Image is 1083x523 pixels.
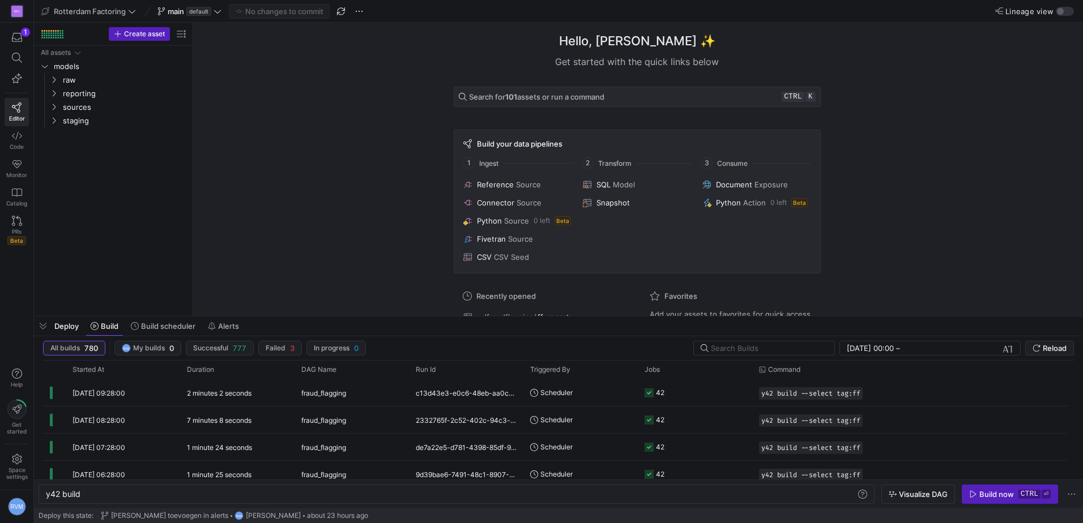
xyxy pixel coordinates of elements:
[86,316,123,336] button: Build
[21,28,30,37] div: 1
[218,321,239,331] span: Alerts
[454,87,821,107] button: Search for101assets or run a commandctrlk
[538,312,569,321] span: ff_report
[5,183,29,211] a: Catalog
[477,180,514,189] span: Reference
[530,366,570,374] span: Triggered By
[454,55,821,68] div: Get started with the quick links below
[1018,490,1041,499] kbd: ctrl
[979,490,1014,499] div: Build now
[581,196,693,209] button: Snapshot
[5,395,29,439] button: Getstarted
[54,60,186,73] span: models
[754,180,788,189] span: Exposure
[477,139,562,148] span: Build your data pipelines
[596,180,611,189] span: SQL
[1005,7,1054,16] span: Lineage view
[805,92,816,102] kbd: k
[126,316,201,336] button: Build scheduler
[409,461,523,487] div: 9d39bae6-7491-48c1-8907-460970fddcbd
[494,252,529,261] span: CSV Seed
[7,421,27,435] span: Get started
[187,389,251,397] y42-duration: 2 minutes 2 seconds
[477,252,492,261] span: CSV
[711,344,825,353] input: Search Builds
[141,321,195,331] span: Build scheduler
[39,59,188,73] div: Press SPACE to select this row.
[301,434,346,461] span: fraud_flagging
[559,32,715,50] h1: Hello, [PERSON_NAME] ✨
[39,114,188,127] div: Press SPACE to select this row.
[581,178,693,191] button: SQLModel
[847,344,894,353] input: Start datetime
[54,321,79,331] span: Deploy
[477,216,502,225] span: Python
[290,344,295,353] span: 3
[233,344,246,353] span: 777
[5,2,29,21] a: RF(
[6,466,28,480] span: Space settings
[187,470,251,479] y42-duration: 1 minute 25 seconds
[12,228,22,235] span: PRs
[461,178,574,191] button: ReferenceSource
[5,211,29,250] a: PRsBeta
[461,196,574,209] button: ConnectorSource
[63,74,186,87] span: raw
[761,471,860,479] span: y42 build --select tag:ff
[187,366,214,374] span: Duration
[10,381,24,388] span: Help
[540,461,573,487] span: Scheduler
[39,46,188,59] div: Press SPACE to select this row.
[645,366,660,374] span: Jobs
[656,379,664,406] div: 42
[203,316,244,336] button: Alerts
[716,180,752,189] span: Document
[234,511,244,520] div: RVM
[306,341,366,355] button: In progress0
[409,379,523,406] div: c13d43e3-e0c6-48eb-aa0c-1d9130633c36
[258,341,302,355] button: Failed3
[461,214,574,228] button: PythonSource0 leftBeta
[5,449,29,485] a: Spacesettings
[650,310,812,328] span: Add your assets to favorites for quick access here and in the assets panel
[186,341,254,355] button: Successful777
[246,512,301,520] span: [PERSON_NAME]
[101,321,118,331] span: Build
[768,366,800,374] span: Command
[54,7,126,16] span: Rotterdam Factoring
[656,434,664,460] div: 42
[5,155,29,183] a: Monitor
[700,178,813,191] button: DocumentExposure
[477,198,514,207] span: Connector
[656,406,664,433] div: 42
[193,344,228,352] span: Successful
[84,344,98,353] span: 780
[63,101,186,114] span: sources
[39,73,188,87] div: Press SPACE to select this row.
[5,363,29,393] button: Help
[301,380,346,406] span: fraud_flagging
[700,196,813,209] button: PythonAction0 leftBeta
[122,344,131,353] div: RVM
[73,416,125,425] span: [DATE] 08:28:00
[899,490,948,499] span: Visualize DAG
[664,291,697,301] span: Favorites
[761,417,860,425] span: y42 build --select tag:ff
[6,172,27,178] span: Monitor
[716,198,741,207] span: Python
[187,443,252,452] y42-duration: 1 minute 24 seconds
[508,234,533,243] span: Source
[743,198,766,207] span: Action
[517,198,541,207] span: Source
[540,434,573,460] span: Scheduler
[186,7,211,16] span: default
[461,250,574,264] button: CSVCSV Seed
[169,344,174,353] span: 0
[461,232,574,246] button: FivetranSource
[534,217,550,225] span: 0 left
[8,498,26,516] div: RVM
[133,344,165,352] span: My builds
[46,489,80,499] span: y42 build
[354,344,359,353] span: 0
[41,49,71,57] div: All assets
